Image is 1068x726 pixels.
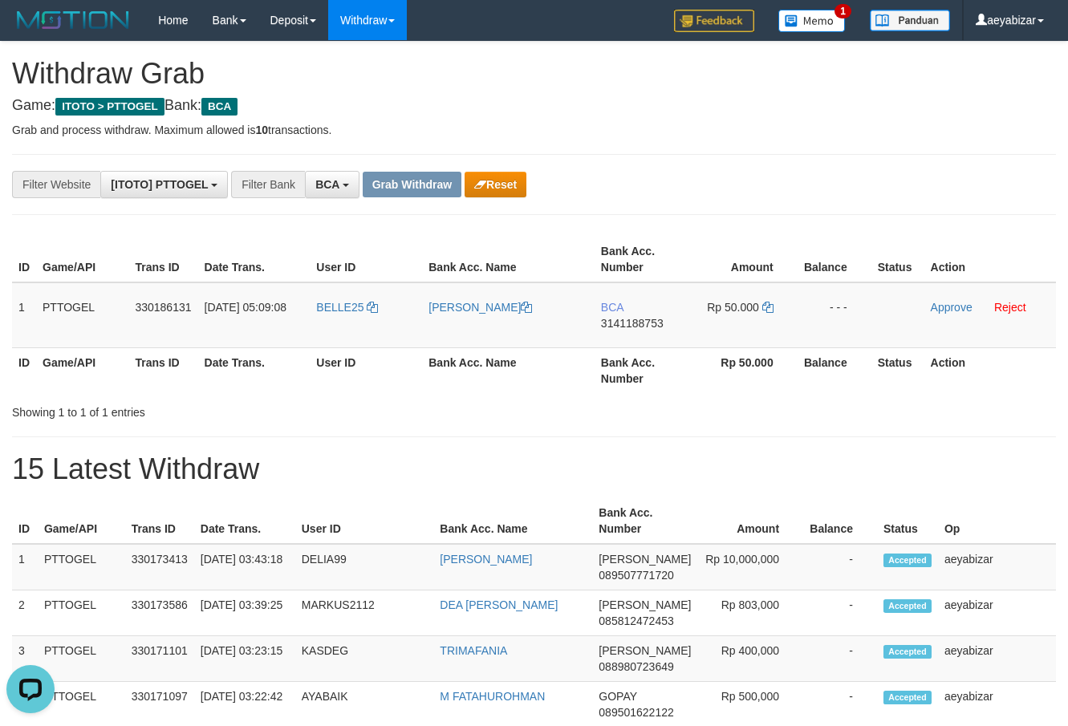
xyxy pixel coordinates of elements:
[803,498,877,544] th: Balance
[12,171,100,198] div: Filter Website
[295,636,434,682] td: KASDEG
[316,301,363,314] span: BELLE25
[924,237,1056,282] th: Action
[198,237,311,282] th: Date Trans.
[599,598,691,611] span: [PERSON_NAME]
[315,178,339,191] span: BCA
[883,599,932,613] span: Accepted
[231,171,305,198] div: Filter Bank
[687,347,797,393] th: Rp 50.000
[12,98,1056,114] h4: Game: Bank:
[938,590,1056,636] td: aeyabizar
[201,98,238,116] span: BCA
[135,301,191,314] span: 330186131
[125,498,194,544] th: Trans ID
[12,122,1056,138] p: Grab and process withdraw. Maximum allowed is transactions.
[205,301,286,314] span: [DATE] 05:09:08
[697,636,803,682] td: Rp 400,000
[55,98,164,116] span: ITOTO > PTTOGEL
[601,301,623,314] span: BCA
[128,237,197,282] th: Trans ID
[599,690,636,703] span: GOPAY
[428,301,532,314] a: [PERSON_NAME]
[111,178,208,191] span: [ITOTO] PTTOGEL
[12,58,1056,90] h1: Withdraw Grab
[798,237,871,282] th: Balance
[994,301,1026,314] a: Reject
[100,171,228,198] button: [ITOTO] PTTOGEL
[877,498,938,544] th: Status
[778,10,846,32] img: Button%20Memo.svg
[595,237,688,282] th: Bank Acc. Number
[12,636,38,682] td: 3
[38,498,125,544] th: Game/API
[601,317,664,330] span: Copy 3141188753 to clipboard
[310,347,422,393] th: User ID
[595,347,688,393] th: Bank Acc. Number
[599,644,691,657] span: [PERSON_NAME]
[674,10,754,32] img: Feedback.jpg
[12,398,433,420] div: Showing 1 to 1 of 1 entries
[599,569,673,582] span: Copy 089507771720 to clipboard
[12,347,36,393] th: ID
[12,498,38,544] th: ID
[697,498,803,544] th: Amount
[938,498,1056,544] th: Op
[762,301,774,314] a: Copy 50000 to clipboard
[707,301,759,314] span: Rp 50.000
[12,544,38,590] td: 1
[316,301,378,314] a: BELLE25
[440,598,558,611] a: DEA [PERSON_NAME]
[194,498,295,544] th: Date Trans.
[440,553,532,566] a: [PERSON_NAME]
[599,706,673,719] span: Copy 089501622122 to clipboard
[125,544,194,590] td: 330173413
[440,644,507,657] a: TRIMAFANIA
[128,347,197,393] th: Trans ID
[295,544,434,590] td: DELIA99
[295,590,434,636] td: MARKUS2112
[883,554,932,567] span: Accepted
[803,544,877,590] td: -
[125,590,194,636] td: 330173586
[599,660,673,673] span: Copy 088980723649 to clipboard
[871,237,924,282] th: Status
[36,282,128,348] td: PTTOGEL
[12,8,134,32] img: MOTION_logo.png
[924,347,1056,393] th: Action
[194,590,295,636] td: [DATE] 03:39:25
[803,636,877,682] td: -
[255,124,268,136] strong: 10
[465,172,526,197] button: Reset
[295,498,434,544] th: User ID
[687,237,797,282] th: Amount
[803,590,877,636] td: -
[198,347,311,393] th: Date Trans.
[433,498,592,544] th: Bank Acc. Name
[194,544,295,590] td: [DATE] 03:43:18
[798,347,871,393] th: Balance
[38,544,125,590] td: PTTOGEL
[12,590,38,636] td: 2
[938,636,1056,682] td: aeyabizar
[422,237,595,282] th: Bank Acc. Name
[592,498,697,544] th: Bank Acc. Number
[440,690,545,703] a: M FATAHUROHMAN
[938,544,1056,590] td: aeyabizar
[305,171,359,198] button: BCA
[363,172,461,197] button: Grab Withdraw
[38,636,125,682] td: PTTOGEL
[697,590,803,636] td: Rp 803,000
[12,237,36,282] th: ID
[931,301,973,314] a: Approve
[125,636,194,682] td: 330171101
[12,453,1056,485] h1: 15 Latest Withdraw
[883,645,932,659] span: Accepted
[835,4,851,18] span: 1
[12,282,36,348] td: 1
[38,590,125,636] td: PTTOGEL
[697,544,803,590] td: Rp 10,000,000
[36,347,128,393] th: Game/API
[599,553,691,566] span: [PERSON_NAME]
[798,282,871,348] td: - - -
